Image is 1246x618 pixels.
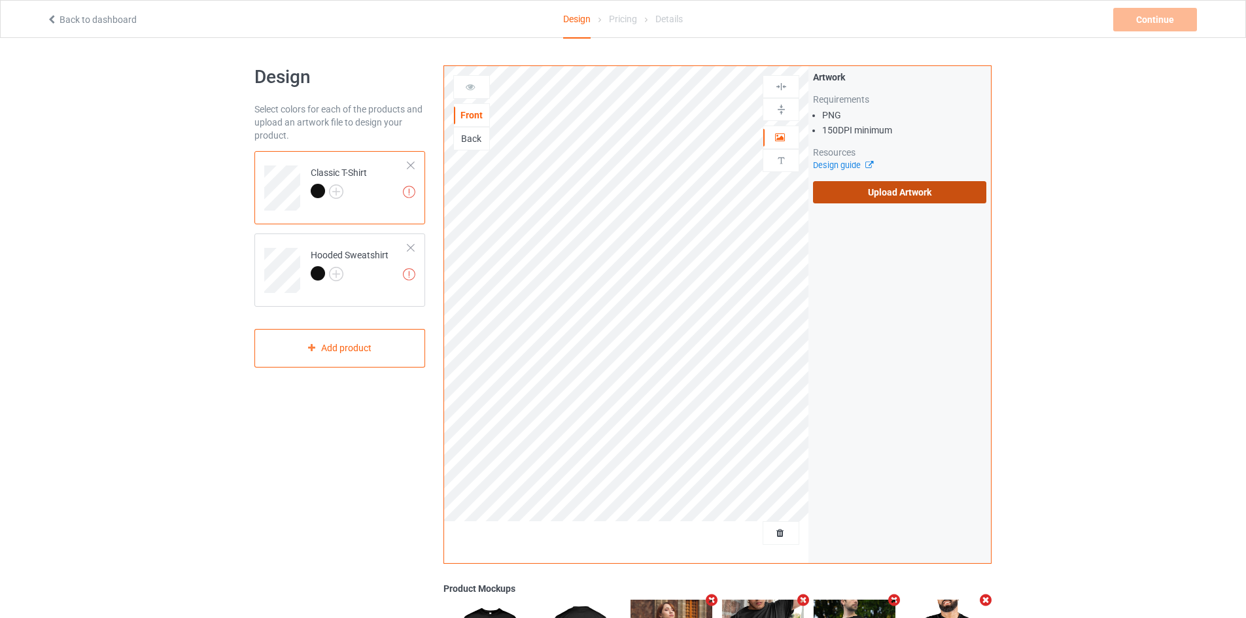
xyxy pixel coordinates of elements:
div: Select colors for each of the products and upload an artwork file to design your product. [254,103,425,142]
div: Artwork [813,71,986,84]
div: Classic T-Shirt [254,151,425,224]
div: Hooded Sweatshirt [254,233,425,307]
div: Classic T-Shirt [311,166,367,197]
img: svg+xml;base64,PD94bWwgdmVyc2lvbj0iMS4wIiBlbmNvZGluZz0iVVRGLTgiPz4KPHN2ZyB3aWR0aD0iMjJweCIgaGVpZ2... [329,267,343,281]
li: 150 DPI minimum [822,124,986,137]
img: exclamation icon [403,186,415,198]
a: Back to dashboard [46,14,137,25]
div: Front [454,109,489,122]
label: Upload Artwork [813,181,986,203]
img: exclamation icon [403,268,415,281]
div: Requirements [813,93,986,106]
img: svg%3E%0A [775,103,787,116]
i: Remove mockup [704,593,720,607]
img: svg+xml;base64,PD94bWwgdmVyc2lvbj0iMS4wIiBlbmNvZGluZz0iVVRGLTgiPz4KPHN2ZyB3aWR0aD0iMjJweCIgaGVpZ2... [329,184,343,199]
i: Remove mockup [886,593,903,607]
div: Resources [813,146,986,159]
div: Add product [254,329,425,368]
div: Details [655,1,683,37]
div: Hooded Sweatshirt [311,249,389,280]
img: svg%3E%0A [775,80,787,93]
img: svg%3E%0A [775,154,787,167]
div: Design [563,1,591,39]
li: PNG [822,109,986,122]
h1: Design [254,65,425,89]
div: Product Mockups [443,582,992,595]
a: Design guide [813,160,873,170]
div: Back [454,132,489,145]
div: Pricing [609,1,637,37]
i: Remove mockup [795,593,811,607]
i: Remove mockup [978,593,994,607]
